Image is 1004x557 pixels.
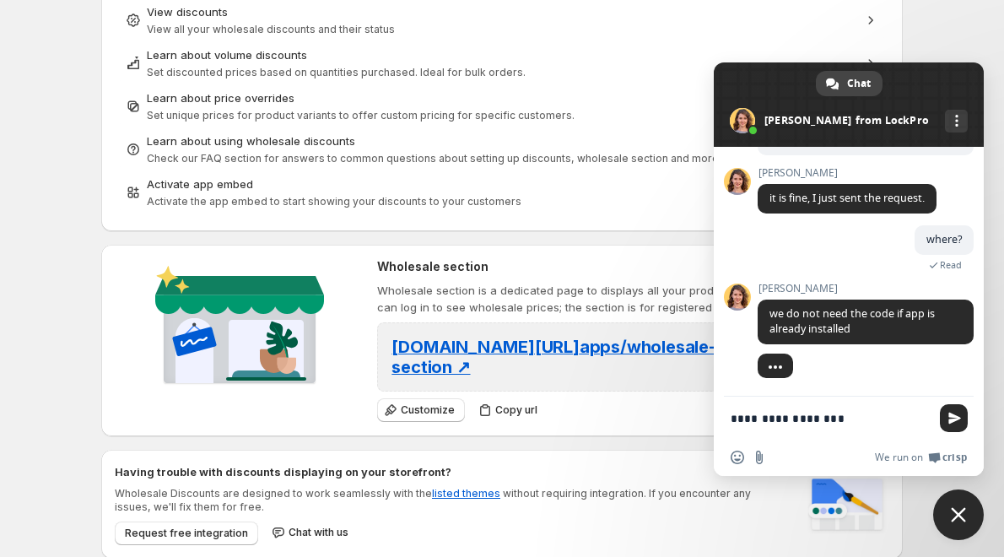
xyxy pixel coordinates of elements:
div: Learn about volume discounts [147,46,857,63]
span: We run on [875,451,923,464]
div: Activate app embed [147,176,857,192]
span: [PERSON_NAME] [758,167,937,179]
span: it is fine, I just sent the request. [769,191,925,205]
span: Send [940,404,968,432]
span: Crisp [942,451,967,464]
button: Copy url [472,398,548,422]
span: Activate the app embed to start showing your discounts to your customers [147,195,521,208]
span: Chat with us [289,526,348,539]
h2: Having trouble with discounts displaying on your storefront? [115,463,788,480]
span: where? [926,232,962,246]
a: We run onCrisp [875,451,967,464]
p: Wholesale Discounts are designed to work seamlessly with the without requiring integration. If yo... [115,487,788,514]
span: Customize [401,403,455,417]
span: Chat [847,71,871,96]
div: Learn about price overrides [147,89,857,106]
h2: Wholesale section [377,258,889,275]
a: [DOMAIN_NAME][URL]apps/wholesale-pro/wholesale-section ↗ [391,342,840,376]
span: Copy url [495,403,537,417]
a: listed themes [432,487,500,500]
span: Check our FAQ section for answers to common questions about setting up discounts, wholesale secti... [147,152,719,165]
button: Chat with us [265,521,359,544]
button: Customize [377,398,465,422]
div: View discounts [147,3,857,20]
div: Close chat [933,489,984,540]
span: Request free integration [125,527,248,540]
button: Request free integration [115,522,258,545]
span: [DOMAIN_NAME][URL] apps/wholesale-pro/wholesale-section ↗ [391,337,840,377]
img: Wholesale section [148,258,331,398]
div: Chat [816,71,883,96]
div: More channels [945,110,968,132]
span: Insert an emoji [731,451,744,464]
textarea: Compose your message... [731,411,930,426]
span: Send a file [753,451,766,464]
span: Read [940,259,962,271]
span: Set unique prices for product variants to offer custom pricing for specific customers. [147,109,575,122]
p: Wholesale section is a dedicated page to displays all your products. Only tagged customers can lo... [377,282,889,316]
div: Learn about using wholesale discounts [147,132,857,149]
span: Set discounted prices based on quantities purchased. Ideal for bulk orders. [147,66,526,78]
span: we do not need the code if app is already installed [769,306,935,336]
span: View all your wholesale discounts and their status [147,23,395,35]
span: [PERSON_NAME] [758,283,974,295]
